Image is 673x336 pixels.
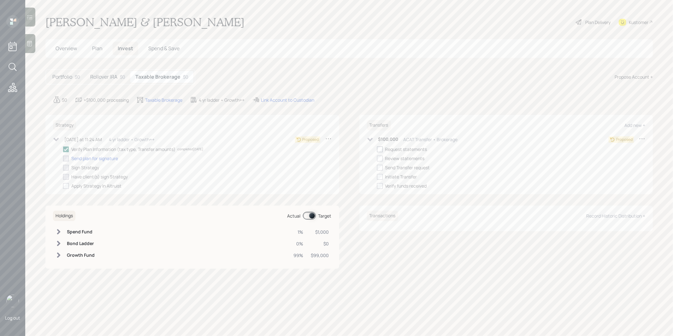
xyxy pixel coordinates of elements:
div: Initiate Transfer [385,173,417,180]
div: Target [318,213,332,219]
div: Request statements [385,146,427,153]
h6: Growth Fund [67,253,95,258]
div: [DATE] at 11:24 AM [64,136,102,143]
div: +$100,000 processing [84,97,129,103]
h6: Transfers [367,120,391,130]
div: $0 [311,240,329,247]
div: $0 [120,74,125,80]
div: Sign Strategy [71,164,99,171]
img: treva-nostdahl-headshot.png [6,295,19,307]
div: Log out [5,315,20,321]
div: Send Transfer request [385,164,430,171]
div: Taxable Brokerage [145,97,182,103]
div: 4 yr ladder • Growth++ [199,97,245,103]
div: Verify Plan Information (tax type, Transfer amounts) [71,146,175,153]
div: Proposed [616,137,633,142]
h1: [PERSON_NAME] & [PERSON_NAME] [45,15,245,29]
h5: Portfolio [52,74,72,80]
div: Plan Delivery [585,19,611,26]
span: Invest [118,45,133,52]
span: Plan [92,45,103,52]
span: Overview [56,45,77,52]
h6: Transactions [367,211,398,221]
div: Link Account to Custodian [261,97,314,103]
h5: Taxable Brokerage [135,74,180,80]
h6: $100,000 [378,137,398,142]
div: $99,000 [311,252,329,259]
div: Verify funds received [385,183,427,189]
h6: Spend Fund [67,229,95,235]
div: 0% [294,240,304,247]
div: ACAT Transfer • Brokerage [404,136,458,143]
h5: Rollover IRA [90,74,117,80]
div: Kustomer [629,19,648,26]
div: 4 yr ladder • Growth++ [109,136,155,143]
div: Review statements [385,155,425,162]
div: Have client(s) sign Strategy [71,173,128,180]
h6: Bond Ladder [67,241,95,246]
div: $0 [183,74,188,80]
span: Spend & Save [148,45,180,52]
div: Add new + [624,122,645,128]
h6: Holdings [53,211,75,221]
div: Send plan for signature [71,155,118,162]
h6: Strategy [53,120,76,130]
div: Record Historic Distribution + [586,213,645,219]
div: completed [DATE] [177,147,203,152]
div: Propose Account + [615,74,653,80]
div: $0 [75,74,80,80]
div: Apply Strategy In Altruist [71,183,121,189]
div: 99% [294,252,304,259]
div: $1,000 [311,229,329,235]
div: Proposed [303,137,319,142]
div: $0 [62,97,67,103]
div: Actual [287,213,301,219]
div: 1% [294,229,304,235]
